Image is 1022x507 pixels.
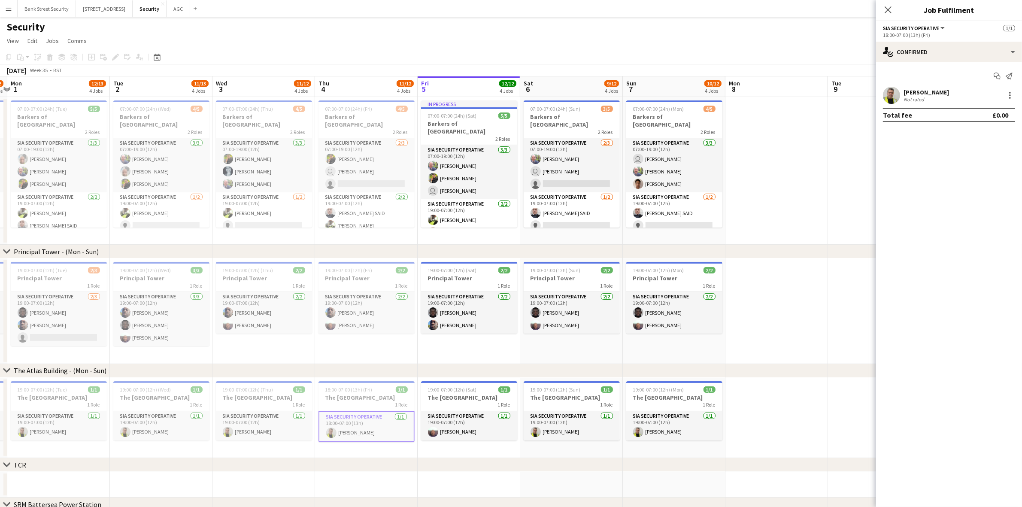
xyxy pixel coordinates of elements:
[215,84,227,94] span: 3
[524,394,620,401] h3: The [GEOGRAPHIC_DATA]
[421,394,517,401] h3: The [GEOGRAPHIC_DATA]
[113,262,209,346] app-job-card: 19:00-07:00 (12h) (Wed)3/3Principal Tower1 RoleSIA Security Operative3/319:00-07:00 (12h)[PERSON_...
[524,411,620,440] app-card-role: SIA Security Operative1/119:00-07:00 (12h)[PERSON_NAME]
[421,199,517,241] app-card-role: SIA Security Operative2/219:00-07:00 (12h)[PERSON_NAME]
[421,262,517,334] app-job-card: 19:00-07:00 (12h) (Sat)2/2Principal Tower1 RoleSIA Security Operative2/219:00-07:00 (12h)[PERSON_...
[89,88,106,94] div: 4 Jobs
[625,84,637,94] span: 7
[626,411,722,440] app-card-role: SIA Security Operative1/119:00-07:00 (12h)[PERSON_NAME]
[883,25,946,31] button: SIA Security Operative
[88,282,100,289] span: 1 Role
[27,37,37,45] span: Edit
[992,111,1008,119] div: £0.00
[191,267,203,273] span: 3/3
[7,66,27,75] div: [DATE]
[531,106,581,112] span: 07:00-07:00 (24h) (Sun)
[325,386,373,393] span: 18:00-07:00 (13h) (Fri)
[428,267,477,273] span: 19:00-07:00 (12h) (Sat)
[325,106,373,112] span: 07:00-07:00 (24h) (Fri)
[14,366,106,375] div: The Atlas Building - (Mon - Sun)
[831,79,841,87] span: Tue
[830,84,841,94] span: 9
[498,386,510,393] span: 1/1
[421,100,517,228] app-job-card: In progress07:00-07:00 (24h) (Sat)5/5Barkers of [GEOGRAPHIC_DATA]2 RolesSIA Security Operative3/3...
[216,394,312,401] h3: The [GEOGRAPHIC_DATA]
[704,106,716,112] span: 4/5
[112,84,123,94] span: 2
[318,100,415,228] div: 07:00-07:00 (24h) (Fri)4/5Barkers of [GEOGRAPHIC_DATA]2 RolesSIA Security Operative2/307:00-19:00...
[88,267,100,273] span: 2/3
[11,292,107,346] app-card-role: SIA Security Operative2/319:00-07:00 (12h)[PERSON_NAME][PERSON_NAME]
[883,111,912,119] div: Total fee
[318,381,415,442] app-job-card: 18:00-07:00 (13h) (Fri)1/1The [GEOGRAPHIC_DATA]1 RoleSIA Security Operative1/118:00-07:00 (13h)[P...
[113,100,209,228] div: 07:00-07:00 (24h) (Wed)4/5Barkers of [GEOGRAPHIC_DATA]2 RolesSIA Security Operative3/307:00-19:00...
[626,262,722,334] div: 19:00-07:00 (12h) (Mon)2/2Principal Tower1 RoleSIA Security Operative2/219:00-07:00 (12h)[PERSON_...
[499,80,516,87] span: 12/12
[428,386,477,393] span: 19:00-07:00 (12h) (Sat)
[601,106,613,112] span: 3/5
[397,88,413,94] div: 4 Jobs
[192,88,208,94] div: 4 Jobs
[24,35,41,46] a: Edit
[113,274,209,282] h3: Principal Tower
[904,96,926,103] div: Not rated
[113,192,209,234] app-card-role: SIA Security Operative1/219:00-07:00 (12h)[PERSON_NAME]
[500,88,516,94] div: 4 Jobs
[524,100,620,228] div: 07:00-07:00 (24h) (Sun)3/5Barkers of [GEOGRAPHIC_DATA]2 RolesSIA Security Operative2/307:00-19:00...
[113,292,209,346] app-card-role: SIA Security Operative3/319:00-07:00 (12h)[PERSON_NAME][PERSON_NAME][PERSON_NAME]
[188,129,203,135] span: 2 Roles
[883,32,1015,38] div: 18:00-07:00 (13h) (Fri)
[318,113,415,128] h3: Barkers of [GEOGRAPHIC_DATA]
[626,113,722,128] h3: Barkers of [GEOGRAPHIC_DATA]
[524,138,620,192] app-card-role: SIA Security Operative2/307:00-19:00 (12h)[PERSON_NAME] [PERSON_NAME]
[113,79,123,87] span: Tue
[14,461,26,469] div: TCR
[704,386,716,393] span: 1/1
[318,79,329,87] span: Thu
[633,386,684,393] span: 19:00-07:00 (12h) (Mon)
[498,282,510,289] span: 1 Role
[53,67,62,73] div: BST
[216,262,312,334] div: 19:00-07:00 (12h) (Thu)2/2Principal Tower1 RoleSIA Security Operative2/219:00-07:00 (12h)[PERSON_...
[76,0,133,17] button: [STREET_ADDRESS]
[191,106,203,112] span: 4/5
[396,106,408,112] span: 4/5
[216,381,312,440] app-job-card: 19:00-07:00 (12h) (Thu)1/1The [GEOGRAPHIC_DATA]1 RoleSIA Security Operative1/119:00-07:00 (12h)[P...
[88,401,100,408] span: 1 Role
[216,292,312,334] app-card-role: SIA Security Operative2/219:00-07:00 (12h)[PERSON_NAME][PERSON_NAME]
[3,35,22,46] a: View
[396,267,408,273] span: 2/2
[216,100,312,228] app-job-card: 07:00-07:00 (24h) (Thu)4/5Barkers of [GEOGRAPHIC_DATA]2 RolesSIA Security Operative3/307:00-19:00...
[703,401,716,408] span: 1 Role
[190,401,203,408] span: 1 Role
[1003,25,1015,31] span: 1/1
[11,79,22,87] span: Mon
[11,274,107,282] h3: Principal Tower
[524,381,620,440] div: 19:00-07:00 (12h) (Sun)1/1The [GEOGRAPHIC_DATA]1 RoleSIA Security Operative1/119:00-07:00 (12h)[P...
[428,112,477,119] span: 07:00-07:00 (24h) (Sat)
[120,267,171,273] span: 19:00-07:00 (12h) (Wed)
[318,192,415,234] app-card-role: SIA Security Operative2/219:00-07:00 (12h)[PERSON_NAME] SAID[PERSON_NAME]
[293,106,305,112] span: 4/5
[531,386,581,393] span: 19:00-07:00 (12h) (Sun)
[626,79,637,87] span: Sun
[318,262,415,334] app-job-card: 19:00-07:00 (12h) (Fri)2/2Principal Tower1 RoleSIA Security Operative2/219:00-07:00 (12h)[PERSON_...
[120,386,171,393] span: 19:00-07:00 (12h) (Wed)
[216,79,227,87] span: Wed
[421,79,429,87] span: Fri
[633,267,684,273] span: 19:00-07:00 (12h) (Mon)
[420,84,429,94] span: 5
[395,282,408,289] span: 1 Role
[18,106,67,112] span: 07:00-07:00 (24h) (Tue)
[600,401,613,408] span: 1 Role
[67,37,87,45] span: Comms
[11,113,107,128] h3: Barkers of [GEOGRAPHIC_DATA]
[113,113,209,128] h3: Barkers of [GEOGRAPHIC_DATA]
[7,21,45,33] h1: Security
[393,129,408,135] span: 2 Roles
[18,386,67,393] span: 19:00-07:00 (12h) (Tue)
[18,267,67,273] span: 19:00-07:00 (12h) (Tue)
